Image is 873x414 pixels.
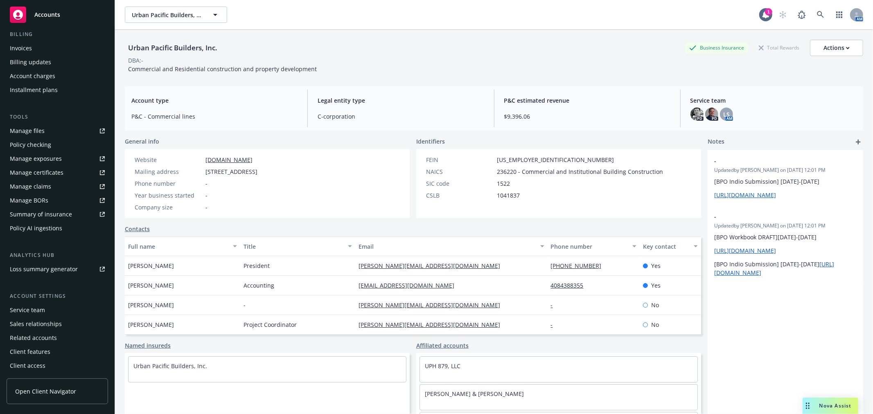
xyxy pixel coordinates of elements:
div: 1 [765,8,772,16]
span: - [714,212,835,221]
span: LS [723,110,730,119]
span: P&C estimated revenue [504,96,670,105]
a: Service team [7,304,108,317]
span: 1041837 [497,191,520,200]
span: C-corporation [318,112,484,121]
a: add [853,137,863,147]
a: Start snowing [775,7,791,23]
p: [BPO Indio Submission] [DATE]-[DATE] [714,260,857,277]
button: Nova Assist [803,398,858,414]
div: Website [135,155,202,164]
a: [PERSON_NAME][EMAIL_ADDRESS][DOMAIN_NAME] [359,301,507,309]
span: [PERSON_NAME] [128,301,174,309]
a: Account charges [7,70,108,83]
a: [PHONE_NUMBER] [551,262,608,270]
a: Client features [7,345,108,358]
span: [PERSON_NAME] [128,261,174,270]
a: Manage BORs [7,194,108,207]
div: Related accounts [10,331,57,344]
span: - [714,157,835,165]
span: [PERSON_NAME] [128,320,174,329]
span: - [205,203,208,211]
div: Phone number [551,242,627,251]
span: Open Client Navigator [15,387,76,396]
a: Sales relationships [7,317,108,331]
a: [URL][DOMAIN_NAME] [714,191,776,199]
a: Installment plans [7,83,108,97]
div: Client access [10,359,45,372]
span: Service team [690,96,857,105]
a: Policy checking [7,138,108,151]
a: UPH 879, LLC [425,362,460,370]
div: Account settings [7,292,108,300]
div: Drag to move [803,398,813,414]
span: Commercial and Residential construction and property development [128,65,317,73]
span: - [205,179,208,188]
div: Tools [7,113,108,121]
a: Client access [7,359,108,372]
a: [PERSON_NAME][EMAIL_ADDRESS][DOMAIN_NAME] [359,262,507,270]
div: -Updatedby [PERSON_NAME] on [DATE] 12:01 PM[BPO Workbook DRAFT][DATE]-[DATE][URL][DOMAIN_NAME][BP... [708,206,863,283]
span: P&C - Commercial lines [131,112,298,121]
span: Account type [131,96,298,105]
span: $9,396.06 [504,112,670,121]
div: -Updatedby [PERSON_NAME] on [DATE] 12:01 PM[BPO Indio Submission] [DATE]-[DATE][URL][DOMAIN_NAME] [708,150,863,206]
p: [BPO Workbook DRAFT][DATE]-[DATE] [714,233,857,241]
div: Account charges [10,70,55,83]
span: Yes [651,281,661,290]
span: 236220 - Commercial and Institutional Building Construction [497,167,663,176]
div: Installment plans [10,83,58,97]
span: Notes [708,137,724,147]
a: - [551,321,559,328]
div: Actions [823,40,850,56]
a: Report a Bug [794,7,810,23]
span: Nova Assist [819,402,852,409]
span: [US_EMPLOYER_IDENTIFICATION_NUMBER] [497,155,614,164]
div: Billing updates [10,56,51,69]
span: No [651,320,659,329]
div: Company size [135,203,202,211]
a: Summary of insurance [7,208,108,221]
div: Manage exposures [10,152,62,165]
a: Loss summary generator [7,263,108,276]
div: NAICS [426,167,494,176]
a: Switch app [831,7,848,23]
div: Urban Pacific Builders, Inc. [125,43,221,53]
span: Accounts [34,11,60,18]
div: Policy AI ingestions [10,222,62,235]
span: 1522 [497,179,510,188]
div: Billing [7,30,108,38]
a: [PERSON_NAME][EMAIL_ADDRESS][DOMAIN_NAME] [359,321,507,328]
span: [PERSON_NAME] [128,281,174,290]
a: Urban Pacific Builders, Inc. [133,362,207,370]
span: Yes [651,261,661,270]
a: Manage certificates [7,166,108,179]
div: Email [359,242,535,251]
div: Mailing address [135,167,202,176]
a: [EMAIL_ADDRESS][DOMAIN_NAME] [359,281,461,289]
div: Analytics hub [7,251,108,259]
a: [URL][DOMAIN_NAME] [714,247,776,254]
a: Contacts [125,225,150,233]
div: Loss summary generator [10,263,78,276]
button: Key contact [640,236,701,256]
button: Urban Pacific Builders, Inc. [125,7,227,23]
span: Legal entity type [318,96,484,105]
span: Identifiers [416,137,445,146]
span: [STREET_ADDRESS] [205,167,257,176]
a: Accounts [7,3,108,26]
div: Invoices [10,42,32,55]
div: Client features [10,345,50,358]
div: Year business started [135,191,202,200]
div: Manage certificates [10,166,63,179]
button: Email [355,236,547,256]
a: - [551,301,559,309]
a: Named insureds [125,341,171,350]
span: Updated by [PERSON_NAME] on [DATE] 12:01 PM [714,166,857,174]
div: Summary of insurance [10,208,72,221]
a: Manage claims [7,180,108,193]
a: [DOMAIN_NAME] [205,156,253,164]
span: General info [125,137,159,146]
span: Project Coordinator [244,320,297,329]
span: Manage exposures [7,152,108,165]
